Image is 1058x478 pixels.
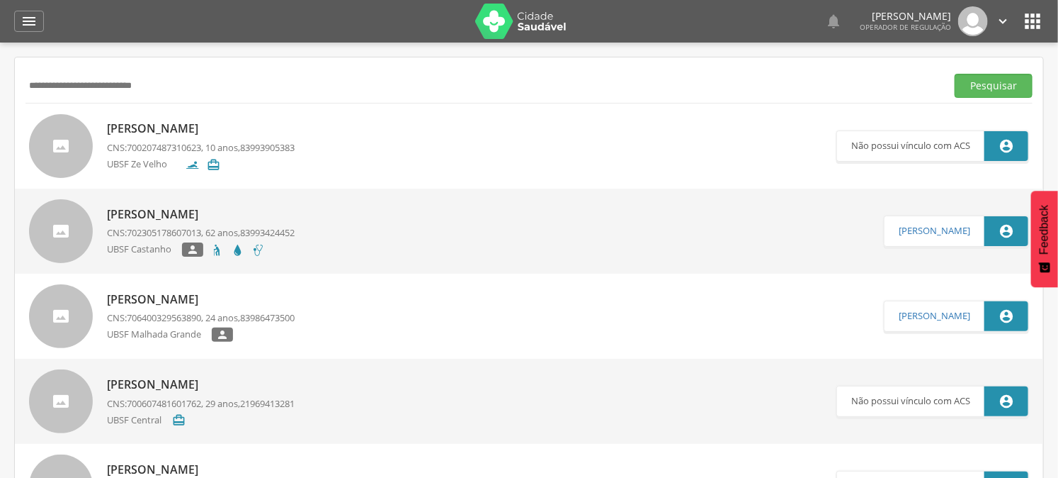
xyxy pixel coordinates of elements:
span: 83993424452 [240,226,295,239]
p: [PERSON_NAME] [107,121,295,137]
i:  [172,413,186,427]
i:  [186,245,199,255]
span: 700607481601762 [127,397,201,410]
i:  [825,13,842,30]
p: [PERSON_NAME] [107,462,295,478]
a: [PERSON_NAME]CNS:706400329563890, 24 anos,83986473500UBSF Malhada Grande [29,284,884,348]
p: UBSF Castanho [107,243,182,257]
i:  [207,158,220,172]
span: Operador de regulação [860,22,951,32]
a:  [995,6,1011,36]
i:  [216,330,229,340]
a: [PERSON_NAME]CNS:700207487310623, 10 anos,83993905383UBSF Ze Velho [29,114,836,178]
span: Feedback [1038,205,1051,255]
p: CNS: , 24 anos, [107,311,295,325]
p: UBSF Ze Velho [107,157,178,173]
p: [PERSON_NAME] [107,377,295,393]
p: [PERSON_NAME] [107,291,295,308]
span: 83986473500 [240,311,295,324]
a: [PERSON_NAME] [899,311,970,322]
p: CNS: , 29 anos, [107,397,295,411]
p: [PERSON_NAME] [860,11,951,21]
i:  [999,309,1014,324]
i:  [999,394,1014,409]
i:  [999,223,1014,239]
i:  [21,13,38,30]
p: UBSF Malhada Grande [107,328,212,343]
a:  [825,6,842,36]
span: 21969413281 [240,397,295,410]
p: Não possui vínculo com ACS [851,387,970,416]
i:  [995,13,1011,29]
i:  [999,138,1014,154]
p: Não possui vínculo com ACS [851,131,970,161]
a:  [14,11,44,32]
span: 83993905383 [240,141,295,154]
a: [PERSON_NAME] [899,226,970,237]
a: [PERSON_NAME]CNS:702305178607013, 62 anos,83993424452UBSF Castanho [29,199,884,263]
p: UBSF Central [107,413,172,428]
p: [PERSON_NAME] [107,206,295,223]
button: Pesquisar [955,74,1033,98]
span: 706400329563890 [127,311,201,324]
i:  [1021,10,1044,33]
span: 702305178607013 [127,226,201,239]
p: CNS: , 62 anos, [107,226,295,240]
a: [PERSON_NAME]CNS:700607481601762, 29 anos,21969413281UBSF Central [29,369,836,433]
button: Feedback - Mostrar pesquisa [1031,191,1058,287]
p: CNS: , 10 anos, [107,141,295,155]
span: 700207487310623 [127,141,201,154]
